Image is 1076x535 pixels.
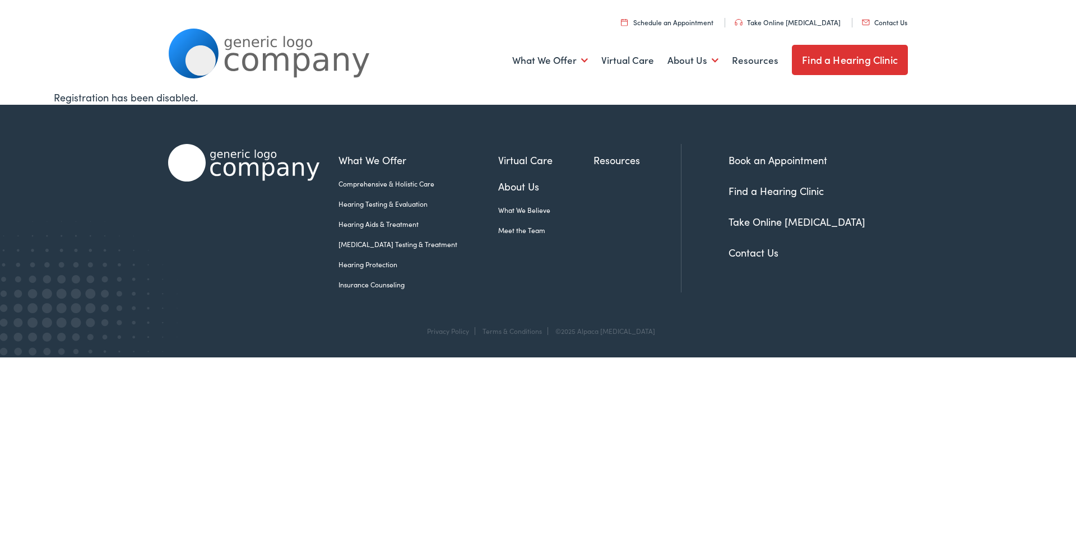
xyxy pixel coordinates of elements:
a: About Us [498,179,593,194]
a: Resources [593,152,681,168]
img: Alpaca Audiology [168,144,319,182]
img: utility icon [621,18,628,26]
a: What We Believe [498,205,593,215]
img: utility icon [862,20,870,25]
a: Hearing Protection [338,259,498,269]
a: Privacy Policy [427,326,469,336]
a: Book an Appointment [729,153,827,167]
a: Comprehensive & Holistic Care [338,179,498,189]
div: Registration has been disabled. [54,90,1022,105]
a: Take Online [MEDICAL_DATA] [735,17,841,27]
a: Schedule an Appointment [621,17,713,27]
a: Virtual Care [498,152,593,168]
a: Hearing Aids & Treatment [338,219,498,229]
a: About Us [667,40,718,81]
a: Take Online [MEDICAL_DATA] [729,215,865,229]
a: Terms & Conditions [483,326,542,336]
a: Contact Us [862,17,907,27]
a: [MEDICAL_DATA] Testing & Treatment [338,239,498,249]
a: Hearing Testing & Evaluation [338,199,498,209]
a: Virtual Care [601,40,654,81]
a: Meet the Team [498,225,593,235]
a: Contact Us [729,245,778,259]
a: What We Offer [512,40,588,81]
a: Insurance Counseling [338,280,498,290]
a: Find a Hearing Clinic [729,184,824,198]
a: What We Offer [338,152,498,168]
a: Resources [732,40,778,81]
img: utility icon [735,19,743,26]
a: Find a Hearing Clinic [792,45,908,75]
div: ©2025 Alpaca [MEDICAL_DATA] [550,327,655,335]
